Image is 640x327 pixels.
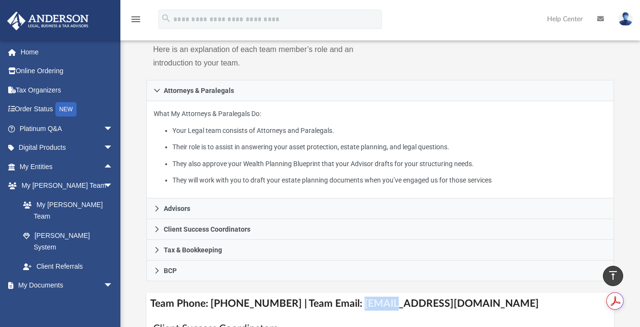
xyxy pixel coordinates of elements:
span: arrow_drop_down [104,138,123,158]
span: Client Success Coordinators [164,226,250,233]
a: Client Referrals [13,257,123,276]
li: Their role is to assist in answering your asset protection, estate planning, and legal questions. [172,141,607,153]
li: Your Legal team consists of Attorneys and Paralegals. [172,125,607,137]
span: arrow_drop_up [104,157,123,177]
span: arrow_drop_down [104,276,123,296]
h4: Team Phone: [PHONE_NUMBER] | Team Email: [EMAIL_ADDRESS][DOMAIN_NAME] [146,293,614,314]
a: My Documentsarrow_drop_down [7,276,123,295]
a: Tax & Bookkeeping [146,240,614,261]
a: My Entitiesarrow_drop_up [7,157,128,176]
span: arrow_drop_down [104,176,123,196]
span: BCP [164,267,177,274]
i: menu [130,13,142,25]
span: arrow_drop_down [104,119,123,139]
i: vertical_align_top [607,270,619,281]
a: My [PERSON_NAME] Team [13,195,118,226]
a: Platinum Q&Aarrow_drop_down [7,119,128,138]
a: Home [7,42,128,62]
div: Attorneys & Paralegals [146,101,614,199]
a: Advisors [146,198,614,219]
li: They will work with you to draft your estate planning documents when you’ve engaged us for those ... [172,174,607,186]
i: search [161,13,171,24]
a: Client Success Coordinators [146,219,614,240]
a: menu [130,18,142,25]
div: NEW [55,102,77,117]
a: Digital Productsarrow_drop_down [7,138,128,157]
a: BCP [146,261,614,281]
img: User Pic [618,12,633,26]
li: They also approve your Wealth Planning Blueprint that your Advisor drafts for your structuring ne... [172,158,607,170]
img: Anderson Advisors Platinum Portal [4,12,91,30]
a: Tax Organizers [7,80,128,100]
a: Order StatusNEW [7,100,128,119]
a: Online Ordering [7,62,128,81]
a: [PERSON_NAME] System [13,226,123,257]
p: What My Attorneys & Paralegals Do: [154,108,607,186]
p: Here is an explanation of each team member’s role and an introduction to your team. [153,43,374,70]
a: Attorneys & Paralegals [146,80,614,101]
span: Attorneys & Paralegals [164,87,234,94]
a: My [PERSON_NAME] Teamarrow_drop_down [7,176,123,196]
span: Advisors [164,205,190,212]
span: Tax & Bookkeeping [164,247,222,253]
a: vertical_align_top [603,266,623,286]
